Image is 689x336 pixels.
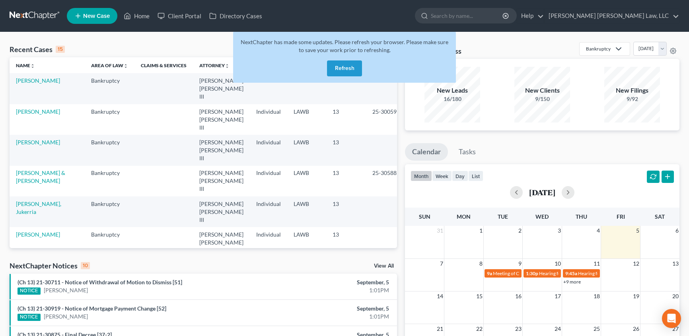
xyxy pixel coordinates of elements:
a: (Ch 13) 21-30711 - Notice of Withdrawal of Motion to Dismiss [51] [18,279,182,286]
span: Wed [535,213,549,220]
td: 25-30059 [366,104,404,135]
span: Tue [498,213,508,220]
span: 21 [436,324,444,334]
a: (Ch 13) 21-30919 - Notice of Mortgage Payment Change [52] [18,305,166,312]
span: Meeting of Creditors for [PERSON_NAME] [493,270,581,276]
a: [PERSON_NAME] [16,231,60,238]
td: [PERSON_NAME] [PERSON_NAME] III [193,166,250,196]
span: NextChapter has made some updates. Please refresh your browser. Please make sure to save your wor... [241,39,448,53]
div: September, 5 [271,305,389,313]
span: 23 [514,324,522,334]
td: Bankruptcy [85,196,134,227]
span: 14 [436,291,444,301]
td: Bankruptcy [85,135,134,165]
td: 13 [326,227,366,258]
td: [PERSON_NAME] [PERSON_NAME] III [193,104,250,135]
td: Bankruptcy [85,73,134,104]
td: 13 [326,196,366,227]
div: New Leads [424,86,480,95]
div: NOTICE [18,287,41,295]
input: Search by name... [431,8,504,23]
a: [PERSON_NAME] [16,108,60,115]
i: unfold_more [123,64,128,68]
div: New Filings [604,86,660,95]
span: 16 [514,291,522,301]
td: Individual [250,196,287,227]
i: unfold_more [30,64,35,68]
div: 1:01PM [271,313,389,320]
a: View All [374,263,394,269]
a: [PERSON_NAME] & [PERSON_NAME] [16,169,65,184]
span: 9:45a [565,270,577,276]
span: 9 [518,259,522,268]
span: 12 [632,259,640,268]
a: Calendar [405,143,448,161]
button: Refresh [327,60,362,76]
td: Individual [250,166,287,196]
div: 16/180 [424,95,480,103]
div: Recent Cases [10,45,65,54]
div: Open Intercom Messenger [662,309,681,328]
span: 31 [436,226,444,235]
span: 22 [475,324,483,334]
a: Home [120,9,154,23]
td: LAWB [287,104,326,135]
a: +9 more [563,279,581,285]
button: day [452,171,468,181]
td: Individual [250,104,287,135]
span: Sat [655,213,665,220]
span: 7 [439,259,444,268]
span: 19 [632,291,640,301]
button: list [468,171,483,181]
span: 26 [632,324,640,334]
a: Help [517,9,544,23]
td: [PERSON_NAME] [PERSON_NAME] III [193,135,250,165]
td: LAWB [287,196,326,227]
span: 25 [593,324,601,334]
td: 25-30588 [366,166,404,196]
a: Client Portal [154,9,205,23]
span: 1:30p [526,270,538,276]
th: Claims & Services [134,57,193,73]
a: Directory Cases [205,9,266,23]
span: 6 [675,226,679,235]
a: Nameunfold_more [16,62,35,68]
td: LAWB [287,227,326,258]
td: 13 [326,104,366,135]
a: [PERSON_NAME] [44,286,88,294]
a: [PERSON_NAME] [16,77,60,84]
div: New Clients [514,86,570,95]
td: Individual [250,135,287,165]
div: 15 [56,46,65,53]
td: [PERSON_NAME] [PERSON_NAME] III [193,227,250,258]
span: 5 [635,226,640,235]
span: 18 [593,291,601,301]
span: Thu [576,213,587,220]
a: [PERSON_NAME] [16,139,60,146]
td: Individual [250,227,287,258]
span: 13 [671,259,679,268]
span: 20 [671,291,679,301]
td: [PERSON_NAME] [PERSON_NAME] III [193,73,250,104]
td: 13 [326,166,366,196]
a: Tasks [452,143,483,161]
button: month [411,171,432,181]
span: Hearing for [PERSON_NAME] & [PERSON_NAME] [578,270,682,276]
span: 27 [671,324,679,334]
div: 9/92 [604,95,660,103]
span: Hearing for [PERSON_NAME] [539,270,601,276]
a: [PERSON_NAME], Jukerria [16,200,61,215]
td: Bankruptcy [85,227,134,258]
td: LAWB [287,166,326,196]
button: week [432,171,452,181]
span: 17 [554,291,562,301]
span: 8 [479,259,483,268]
span: 24 [554,324,562,334]
span: 15 [475,291,483,301]
span: Sun [419,213,430,220]
div: Bankruptcy [586,45,611,52]
div: September, 5 [271,278,389,286]
a: [PERSON_NAME] [44,313,88,320]
span: 1 [479,226,483,235]
span: New Case [83,13,110,19]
